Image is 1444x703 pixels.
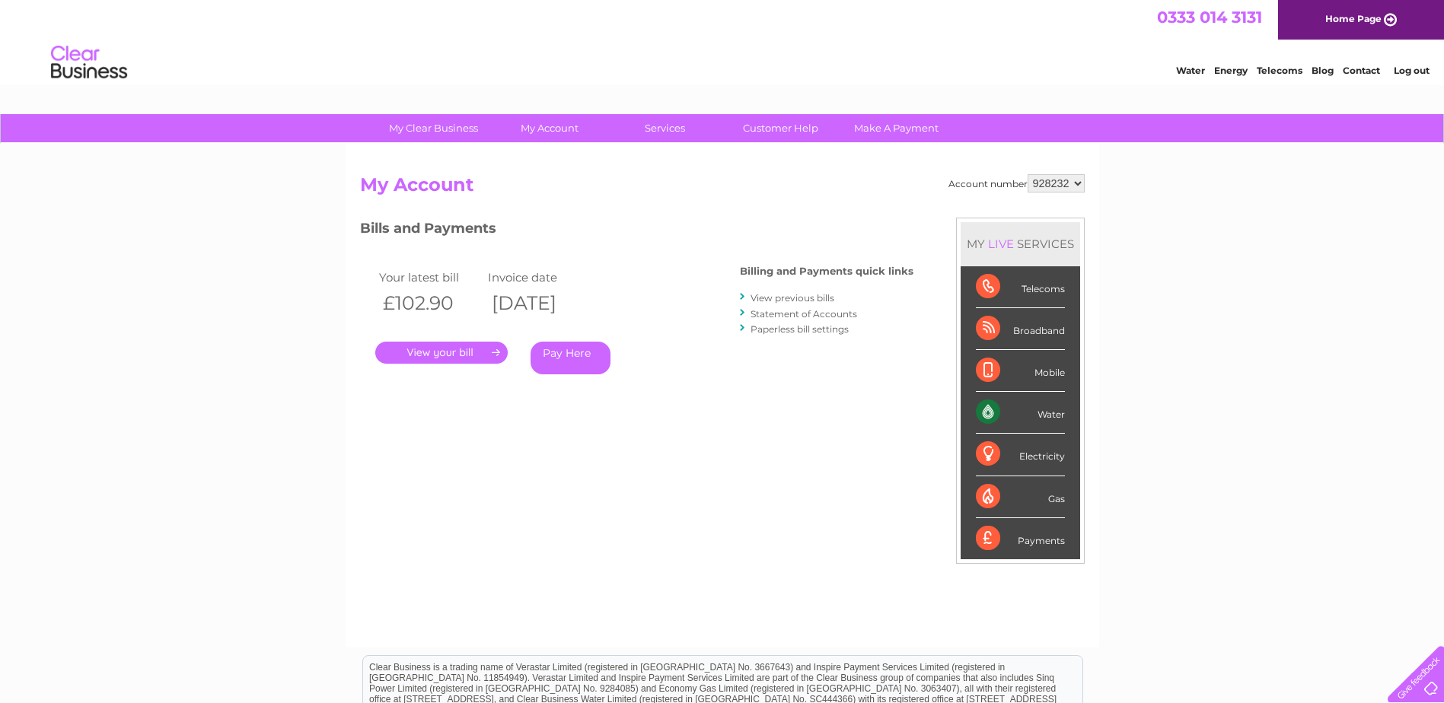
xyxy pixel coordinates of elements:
[363,8,1082,74] div: Clear Business is a trading name of Verastar Limited (registered in [GEOGRAPHIC_DATA] No. 3667643...
[1312,65,1334,76] a: Blog
[360,174,1085,203] h2: My Account
[531,342,610,374] a: Pay Here
[751,323,849,335] a: Paperless bill settings
[375,288,485,319] th: £102.90
[602,114,728,142] a: Services
[834,114,959,142] a: Make A Payment
[484,288,594,319] th: [DATE]
[976,434,1065,476] div: Electricity
[985,237,1017,251] div: LIVE
[976,476,1065,518] div: Gas
[976,392,1065,434] div: Water
[976,266,1065,308] div: Telecoms
[976,518,1065,559] div: Payments
[961,222,1080,266] div: MY SERVICES
[751,292,834,304] a: View previous bills
[375,267,485,288] td: Your latest bill
[484,267,594,288] td: Invoice date
[360,218,913,244] h3: Bills and Payments
[1257,65,1302,76] a: Telecoms
[718,114,843,142] a: Customer Help
[1214,65,1248,76] a: Energy
[1394,65,1430,76] a: Log out
[375,342,508,364] a: .
[1343,65,1380,76] a: Contact
[486,114,612,142] a: My Account
[976,350,1065,392] div: Mobile
[1157,8,1262,27] a: 0333 014 3131
[371,114,496,142] a: My Clear Business
[1176,65,1205,76] a: Water
[948,174,1085,192] div: Account number
[740,266,913,277] h4: Billing and Payments quick links
[976,308,1065,350] div: Broadband
[751,308,857,320] a: Statement of Accounts
[50,40,128,86] img: logo.png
